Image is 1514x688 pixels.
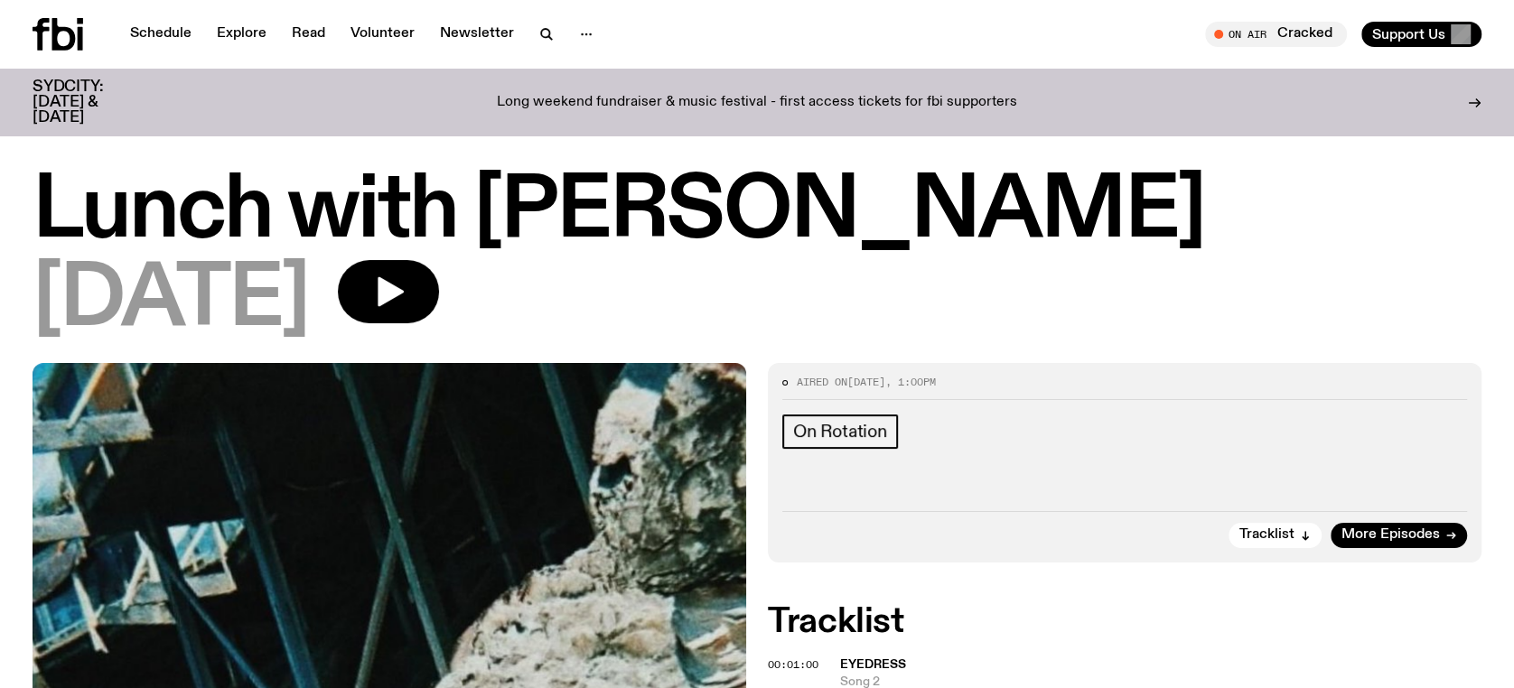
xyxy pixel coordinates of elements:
[1372,26,1445,42] span: Support Us
[1361,22,1481,47] button: Support Us
[1331,523,1467,548] a: More Episodes
[840,658,906,671] span: Eyedress
[119,22,202,47] a: Schedule
[885,375,936,389] span: , 1:00pm
[340,22,425,47] a: Volunteer
[793,422,887,442] span: On Rotation
[1205,22,1347,47] button: On AirCracked
[847,375,885,389] span: [DATE]
[33,260,309,341] span: [DATE]
[33,79,148,126] h3: SYDCITY: [DATE] & [DATE]
[206,22,277,47] a: Explore
[768,606,1481,638] h2: Tracklist
[768,660,818,670] button: 00:01:00
[782,414,898,449] a: On Rotation
[797,375,847,389] span: Aired on
[281,22,336,47] a: Read
[33,172,1481,253] h1: Lunch with [PERSON_NAME]
[1341,528,1440,542] span: More Episodes
[497,95,1017,111] p: Long weekend fundraiser & music festival - first access tickets for fbi supporters
[768,657,818,672] span: 00:01:00
[429,22,525,47] a: Newsletter
[1229,523,1322,548] button: Tracklist
[1239,528,1294,542] span: Tracklist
